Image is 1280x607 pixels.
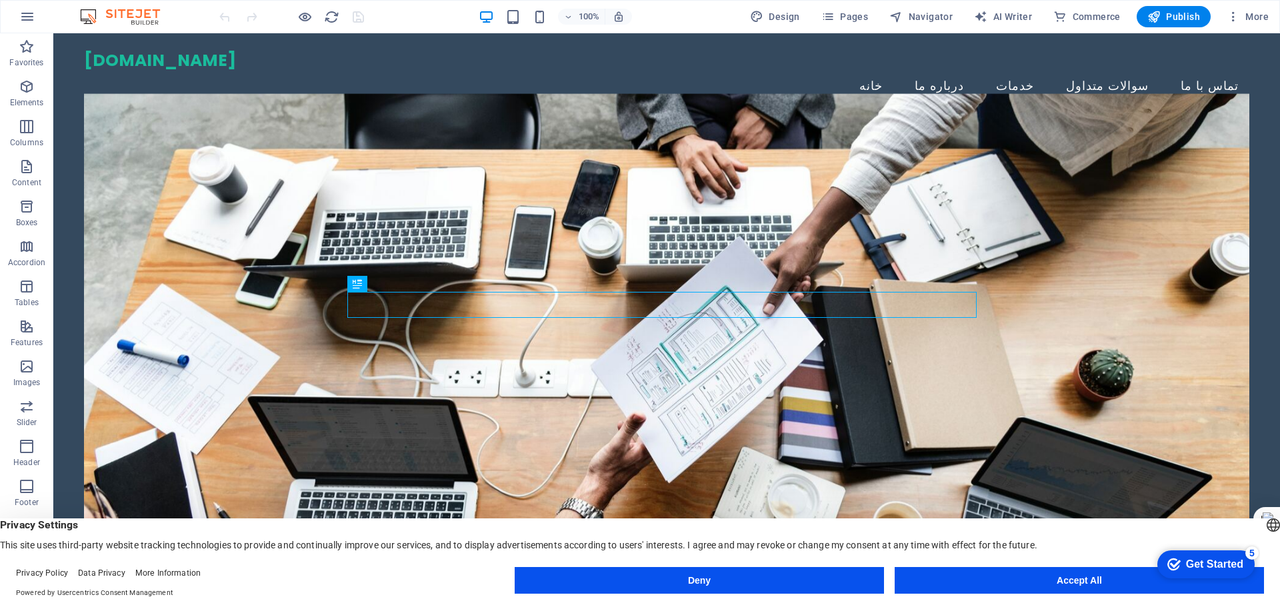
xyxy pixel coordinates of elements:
[1227,10,1269,23] span: More
[15,297,39,308] p: Tables
[1147,10,1200,23] span: Publish
[8,257,45,268] p: Accordion
[750,10,800,23] span: Design
[31,534,47,538] button: 2
[323,9,339,25] button: reload
[613,11,625,23] i: On resize automatically adjust zoom level to fit chosen device.
[745,6,805,27] div: Design (Ctrl+Alt+Y)
[11,337,43,348] p: Features
[1053,10,1121,23] span: Commerce
[324,9,339,25] i: Reload page
[31,550,47,554] button: 3
[11,7,108,35] div: Get Started 5 items remaining, 0% complete
[99,3,112,16] div: 5
[745,6,805,27] button: Design
[969,6,1037,27] button: AI Writer
[12,177,41,188] p: Content
[884,6,958,27] button: Navigator
[15,497,39,508] p: Footer
[9,57,43,68] p: Favorites
[17,417,37,428] p: Slider
[39,15,97,27] div: Get Started
[821,10,868,23] span: Pages
[889,10,953,23] span: Navigator
[10,137,43,148] p: Columns
[16,217,38,228] p: Boxes
[1221,6,1274,27] button: More
[558,9,605,25] button: 100%
[1137,6,1211,27] button: Publish
[77,9,177,25] img: Editor Logo
[297,9,313,25] button: Click here to leave preview mode and continue editing
[13,457,40,468] p: Header
[974,10,1032,23] span: AI Writer
[31,518,47,522] button: 1
[13,377,41,388] p: Images
[578,9,599,25] h6: 100%
[10,97,44,108] p: Elements
[1048,6,1126,27] button: Commerce
[816,6,873,27] button: Pages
